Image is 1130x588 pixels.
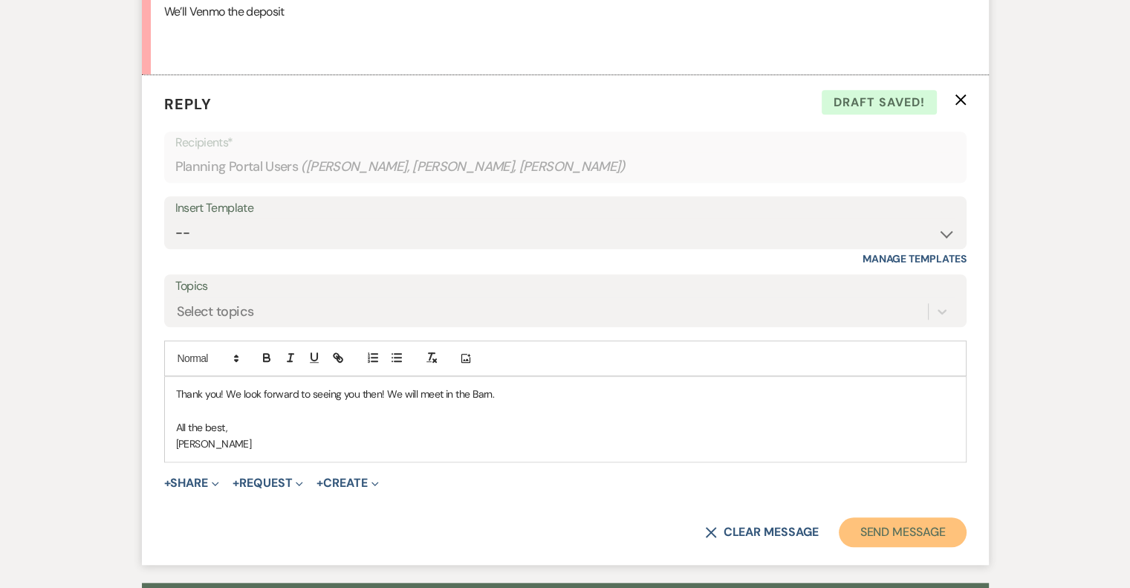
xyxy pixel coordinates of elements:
[822,90,937,115] span: Draft saved!
[863,252,967,265] a: Manage Templates
[316,477,323,489] span: +
[316,477,378,489] button: Create
[176,419,955,436] p: All the best,
[175,276,955,297] label: Topics
[164,4,285,19] span: We’ll Venmo the deposit
[164,477,220,489] button: Share
[177,302,254,322] div: Select topics
[176,436,955,452] p: [PERSON_NAME]
[175,133,955,152] p: Recipients*
[175,198,955,219] div: Insert Template
[233,477,303,489] button: Request
[301,157,626,177] span: ( [PERSON_NAME], [PERSON_NAME], [PERSON_NAME] )
[164,477,171,489] span: +
[176,386,955,402] p: Thank you! We look forward to seeing you then! We will meet in the Barn.
[233,477,239,489] span: +
[705,526,818,538] button: Clear message
[164,94,212,114] span: Reply
[839,517,966,547] button: Send Message
[175,152,955,181] div: Planning Portal Users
